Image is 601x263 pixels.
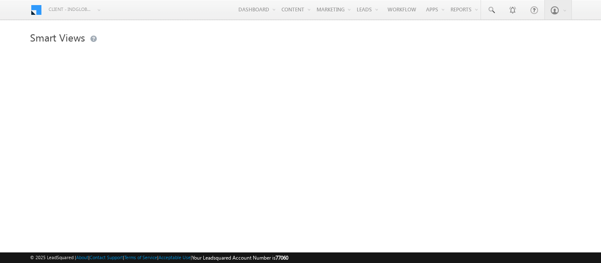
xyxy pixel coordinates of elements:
[76,255,88,260] a: About
[124,255,157,260] a: Terms of Service
[90,255,123,260] a: Contact Support
[276,255,288,261] span: 77060
[49,5,93,14] span: Client - indglobal1 (77060)
[192,255,288,261] span: Your Leadsquared Account Number is
[30,30,85,44] span: Smart Views
[158,255,191,260] a: Acceptable Use
[30,254,288,262] span: © 2025 LeadSquared | | | | |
